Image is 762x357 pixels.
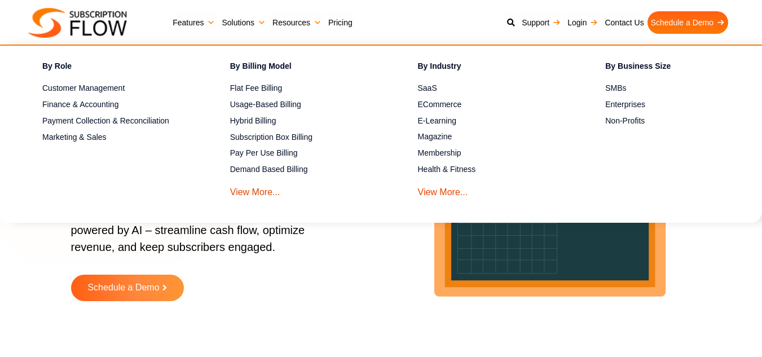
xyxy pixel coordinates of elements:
span: Customer Management [42,82,125,94]
a: Hybrid Billing [230,114,378,127]
span: Enterprises [605,99,645,111]
h4: By Billing Model [230,60,378,76]
a: Resources [269,11,325,34]
a: View More... [418,179,468,200]
a: Subscription Box Billing [230,130,378,144]
iframe: Intercom live chat [724,319,751,346]
a: Pricing [325,11,356,34]
p: Reimagine billing and subscription orchestration powered by AI – streamline cash flow, optimize r... [71,205,338,267]
a: Solutions [218,11,269,34]
span: E-Learning [418,115,457,127]
a: Contact Us [601,11,647,34]
a: SMBs [605,82,754,95]
a: Usage-Based Billing [230,98,378,111]
span: Payment Collection & Reconciliation [42,115,169,127]
a: ECommerce [418,98,566,111]
a: Marketing & Sales [42,130,191,144]
a: Support [518,11,564,34]
a: Non-Profits [605,114,754,127]
span: ECommerce [418,99,462,111]
a: View More... [230,179,280,200]
img: Subscriptionflow [28,8,127,38]
h4: By Role [42,60,191,76]
a: Magazine [418,130,566,144]
span: Finance & Accounting [42,99,118,111]
a: Payment Collection & Reconciliation [42,114,191,127]
a: SaaS [418,82,566,95]
a: Pay Per Use Billing [230,147,378,160]
a: Flat Fee Billing [230,82,378,95]
h4: By Business Size [605,60,754,76]
span: Schedule a Demo [87,283,159,293]
span: Usage-Based Billing [230,99,301,111]
a: Features [169,11,218,34]
span: SaaS [418,82,437,94]
span: Non-Profits [605,115,645,127]
a: Login [564,11,601,34]
span: Hybrid Billing [230,115,276,127]
a: Schedule a Demo [71,275,184,301]
h4: By Industry [418,60,566,76]
a: Schedule a Demo [648,11,728,34]
span: SMBs [605,82,626,94]
span: Marketing & Sales [42,131,107,143]
a: Health & Fitness [418,163,566,177]
a: Finance & Accounting [42,98,191,111]
span: Flat Fee Billing [230,82,283,94]
a: E-Learning [418,114,566,127]
span: Subscription Box Billing [230,131,312,143]
a: Enterprises [605,98,754,111]
a: Membership [418,147,566,160]
a: Customer Management [42,82,191,95]
a: Demand Based Billing [230,163,378,177]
